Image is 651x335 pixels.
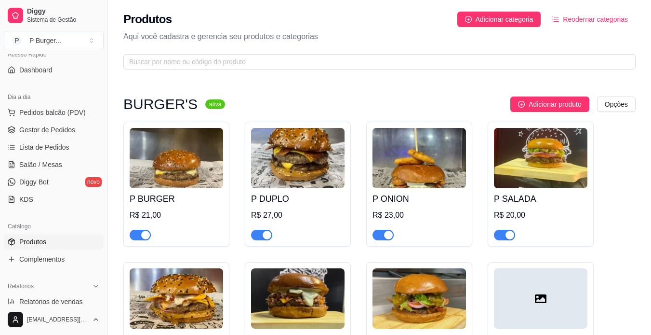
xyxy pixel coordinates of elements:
div: R$ 20,00 [494,209,587,221]
div: R$ 27,00 [251,209,345,221]
input: Buscar por nome ou código do produto [129,56,622,67]
img: product-image [130,128,223,188]
span: Diggy [27,7,100,16]
span: Opções [605,99,628,110]
button: [EMAIL_ADDRESS][DOMAIN_NAME] [4,308,104,331]
a: Lista de Pedidos [4,140,104,155]
button: Reodernar categorias [545,12,636,27]
h4: P BURGER [130,192,223,206]
h3: BURGER'S [123,98,198,110]
img: product-image [494,128,587,188]
span: Lista de Pedidos [19,142,69,152]
span: ordered-list [552,16,559,23]
span: Sistema de Gestão [27,16,100,24]
span: Salão / Mesas [19,160,62,169]
a: Gestor de Pedidos [4,122,104,138]
span: Produtos [19,237,46,247]
span: Diggy Bot [19,177,49,187]
img: product-image [372,128,466,188]
img: product-image [251,128,345,188]
p: Aqui você cadastra e gerencia seu produtos e categorias [123,31,636,42]
span: Relatórios [8,282,34,290]
a: Diggy Botnovo [4,174,104,190]
a: Produtos [4,234,104,250]
span: KDS [19,195,33,204]
div: R$ 21,00 [130,209,223,221]
div: P Burger ... [29,36,61,45]
div: Dia a dia [4,89,104,105]
span: Pedidos balcão (PDV) [19,108,86,117]
a: Complementos [4,251,104,267]
div: R$ 23,00 [372,209,466,221]
h4: P SALADA [494,192,587,206]
h4: P ONION [372,192,466,206]
span: Adicionar produto [529,99,582,110]
span: plus-circle [465,16,472,23]
a: Dashboard [4,62,104,78]
button: Adicionar categoria [457,12,541,27]
span: Gestor de Pedidos [19,125,75,135]
a: Relatórios de vendas [4,294,104,309]
div: Catálogo [4,219,104,234]
span: P [12,36,22,45]
span: Reodernar categorias [563,14,628,25]
img: product-image [130,268,223,329]
span: Complementos [19,254,65,264]
span: Relatórios de vendas [19,297,83,307]
a: DiggySistema de Gestão [4,4,104,27]
a: Salão / Mesas [4,157,104,172]
span: Adicionar categoria [476,14,533,25]
h2: Produtos [123,12,172,27]
button: Opções [597,97,636,112]
span: plus-circle [518,101,525,108]
span: Dashboard [19,65,53,75]
button: Adicionar produto [510,97,589,112]
div: Acesso Rápido [4,47,104,62]
img: product-image [251,268,345,329]
sup: ativa [205,99,225,109]
img: product-image [372,268,466,329]
button: Pedidos balcão (PDV) [4,105,104,120]
span: [EMAIL_ADDRESS][DOMAIN_NAME] [27,316,88,323]
button: Select a team [4,31,104,50]
a: KDS [4,192,104,207]
h4: P DUPLO [251,192,345,206]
